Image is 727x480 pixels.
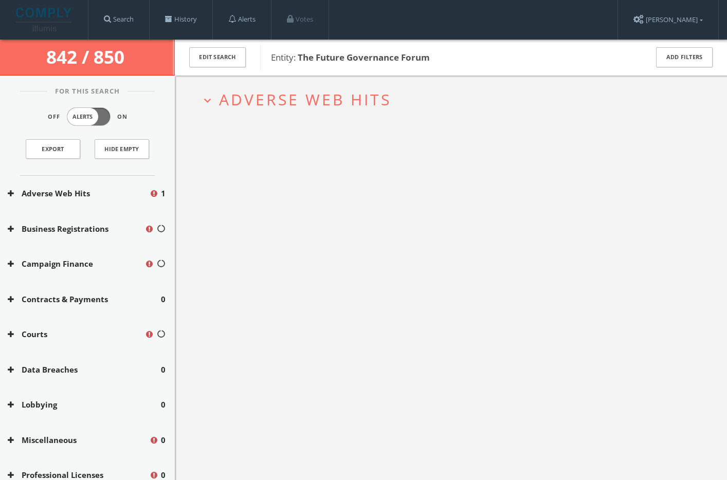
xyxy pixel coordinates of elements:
button: Courts [8,328,144,340]
span: 1 [161,188,166,199]
span: Adverse Web Hits [219,89,391,110]
span: 0 [161,434,166,446]
span: 0 [161,293,166,305]
span: Off [48,113,60,121]
button: Campaign Finance [8,258,144,270]
button: Miscellaneous [8,434,149,446]
button: Hide Empty [95,139,149,159]
button: Edit Search [189,47,246,67]
span: 842 / 850 [46,45,129,69]
button: Lobbying [8,399,161,411]
span: 0 [161,399,166,411]
b: The Future Governance Forum [298,51,430,63]
span: 0 [161,364,166,376]
button: Business Registrations [8,223,144,235]
button: expand_moreAdverse Web Hits [201,91,709,108]
span: For This Search [47,86,128,97]
span: On [117,113,128,121]
a: Export [26,139,80,159]
button: Add Filters [656,47,713,67]
span: Entity: [271,51,430,63]
button: Contracts & Payments [8,293,161,305]
button: Adverse Web Hits [8,188,149,199]
img: illumis [16,8,74,31]
button: Data Breaches [8,364,161,376]
i: expand_more [201,94,214,107]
